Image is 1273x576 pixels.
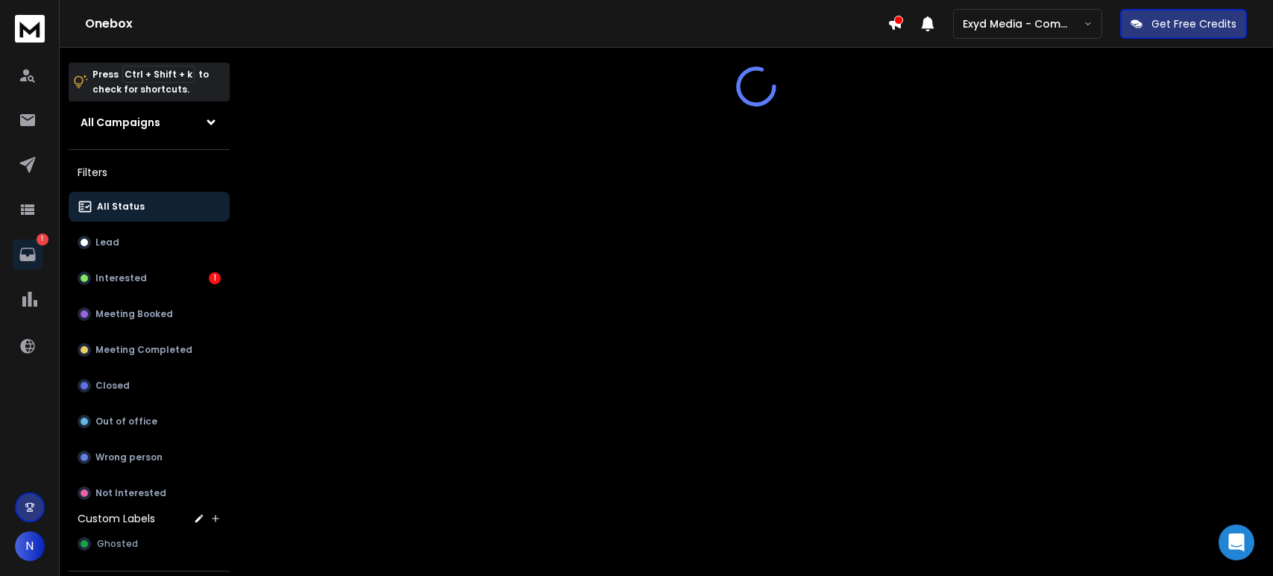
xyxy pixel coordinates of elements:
p: Exyd Media - Commercial Cleaning [963,16,1084,31]
div: Open Intercom Messenger [1219,525,1254,560]
p: Lead [95,237,119,248]
button: N [15,531,45,561]
p: Out of office [95,416,157,428]
span: Ctrl + Shift + k [122,66,195,83]
button: Out of office [69,407,230,436]
span: Ghosted [97,538,138,550]
p: 1 [37,234,48,245]
p: Interested [95,272,147,284]
img: logo [15,15,45,43]
button: Wrong person [69,442,230,472]
h1: All Campaigns [81,115,160,130]
h1: Onebox [85,15,887,33]
button: Not Interested [69,478,230,508]
button: Closed [69,371,230,401]
button: All Status [69,192,230,222]
h3: Custom Labels [78,511,155,526]
p: Wrong person [95,451,163,463]
button: Meeting Booked [69,299,230,329]
p: Meeting Booked [95,308,173,320]
div: 1 [209,272,221,284]
h3: Filters [69,162,230,183]
button: Get Free Credits [1120,9,1247,39]
p: All Status [97,201,145,213]
p: Closed [95,380,130,392]
button: Meeting Completed [69,335,230,365]
p: Meeting Completed [95,344,192,356]
a: 1 [13,240,43,269]
p: Not Interested [95,487,166,499]
button: Ghosted [69,529,230,559]
button: All Campaigns [69,107,230,137]
button: Interested1 [69,263,230,293]
p: Get Free Credits [1151,16,1236,31]
p: Press to check for shortcuts. [92,67,209,97]
button: Lead [69,228,230,257]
